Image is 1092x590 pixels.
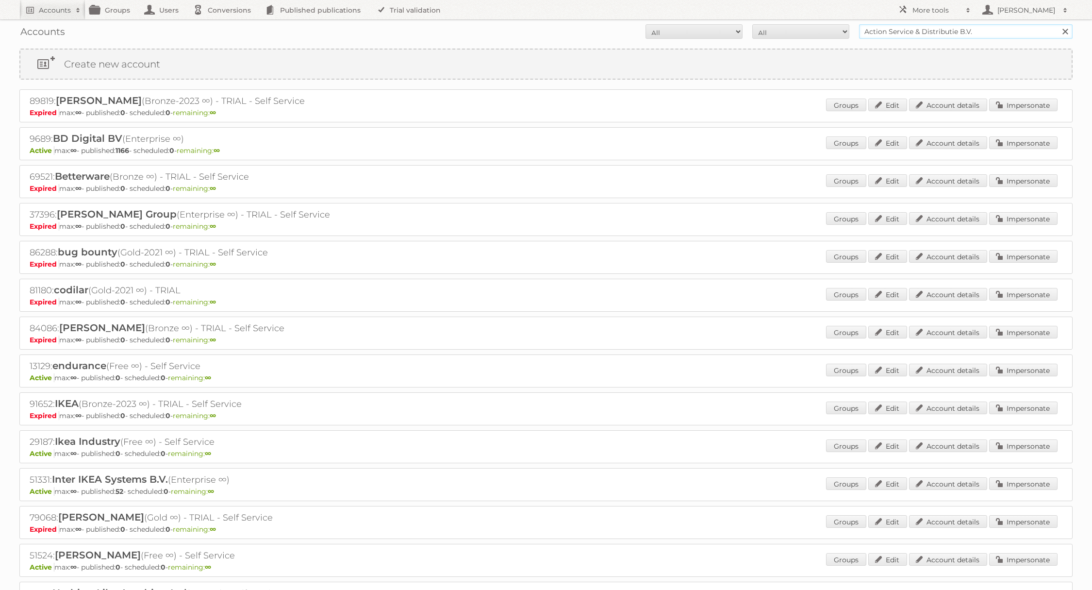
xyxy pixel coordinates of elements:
strong: ∞ [70,563,77,572]
strong: 0 [120,222,125,231]
strong: 0 [165,411,170,420]
strong: ∞ [205,449,211,458]
span: remaining: [168,373,211,382]
p: max: - published: - scheduled: - [30,487,1062,496]
h2: 9689: (Enterprise ∞) [30,133,369,145]
a: Edit [868,99,907,111]
h2: 79068: (Gold ∞) - TRIAL - Self Service [30,511,369,524]
h2: 69521: (Bronze ∞) - TRIAL - Self Service [30,170,369,183]
a: Groups [826,326,866,338]
a: Edit [868,326,907,338]
a: Edit [868,477,907,490]
a: Edit [868,402,907,414]
strong: 0 [120,108,125,117]
span: [PERSON_NAME] [56,95,142,106]
a: Groups [826,99,866,111]
strong: ∞ [210,108,216,117]
strong: 0 [165,184,170,193]
span: remaining: [173,298,216,306]
span: Expired [30,411,59,420]
strong: 52 [116,487,123,496]
h2: 81180: (Gold-2021 ∞) - TRIAL [30,284,369,297]
a: Groups [826,515,866,528]
span: [PERSON_NAME] [59,322,145,334]
strong: 0 [116,373,120,382]
strong: ∞ [210,222,216,231]
strong: ∞ [70,487,77,496]
a: Groups [826,439,866,452]
strong: ∞ [210,184,216,193]
a: Edit [868,174,907,187]
span: Active [30,449,54,458]
a: Impersonate [989,99,1058,111]
h2: 51331: (Enterprise ∞) [30,473,369,486]
strong: 0 [165,108,170,117]
p: max: - published: - scheduled: - [30,449,1062,458]
span: Expired [30,298,59,306]
strong: ∞ [70,146,77,155]
strong: ∞ [210,411,216,420]
p: max: - published: - scheduled: - [30,373,1062,382]
h2: 29187: (Free ∞) - Self Service [30,436,369,448]
strong: ∞ [70,373,77,382]
span: Expired [30,222,59,231]
span: remaining: [168,449,211,458]
strong: ∞ [205,563,211,572]
span: remaining: [173,336,216,344]
span: remaining: [173,108,216,117]
span: Expired [30,184,59,193]
span: bug bounty [58,246,117,258]
strong: ∞ [205,373,211,382]
strong: 1166 [116,146,129,155]
a: Account details [909,364,987,376]
span: codilar [54,284,88,296]
strong: ∞ [75,260,82,269]
a: Account details [909,439,987,452]
span: Active [30,563,54,572]
strong: 0 [165,222,170,231]
span: [PERSON_NAME] [58,511,144,523]
strong: 0 [120,525,125,534]
a: Account details [909,288,987,301]
a: Groups [826,364,866,376]
a: Account details [909,212,987,225]
a: Create new account [20,50,1072,79]
strong: 0 [120,184,125,193]
span: endurance [52,360,106,371]
strong: 0 [120,260,125,269]
a: Edit [868,212,907,225]
span: Expired [30,108,59,117]
a: Edit [868,364,907,376]
strong: ∞ [75,298,82,306]
strong: ∞ [210,525,216,534]
strong: ∞ [75,411,82,420]
p: max: - published: - scheduled: - [30,525,1062,534]
strong: ∞ [210,336,216,344]
span: Ikea Industry [55,436,120,447]
a: Edit [868,136,907,149]
strong: 0 [161,563,165,572]
strong: 0 [120,336,125,344]
span: Expired [30,336,59,344]
span: remaining: [173,184,216,193]
span: Inter IKEA Systems B.V. [52,473,168,485]
h2: 86288: (Gold-2021 ∞) - TRIAL - Self Service [30,246,369,259]
h2: Accounts [39,5,71,15]
a: Edit [868,250,907,263]
a: Impersonate [989,250,1058,263]
span: Betterware [55,170,110,182]
strong: ∞ [210,260,216,269]
a: Impersonate [989,136,1058,149]
a: Account details [909,477,987,490]
h2: More tools [912,5,961,15]
a: Edit [868,439,907,452]
strong: ∞ [75,184,82,193]
a: Account details [909,326,987,338]
strong: 0 [164,487,168,496]
h2: 89819: (Bronze-2023 ∞) - TRIAL - Self Service [30,95,369,107]
span: Active [30,146,54,155]
strong: ∞ [75,525,82,534]
a: Groups [826,174,866,187]
a: Account details [909,250,987,263]
a: Edit [868,288,907,301]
